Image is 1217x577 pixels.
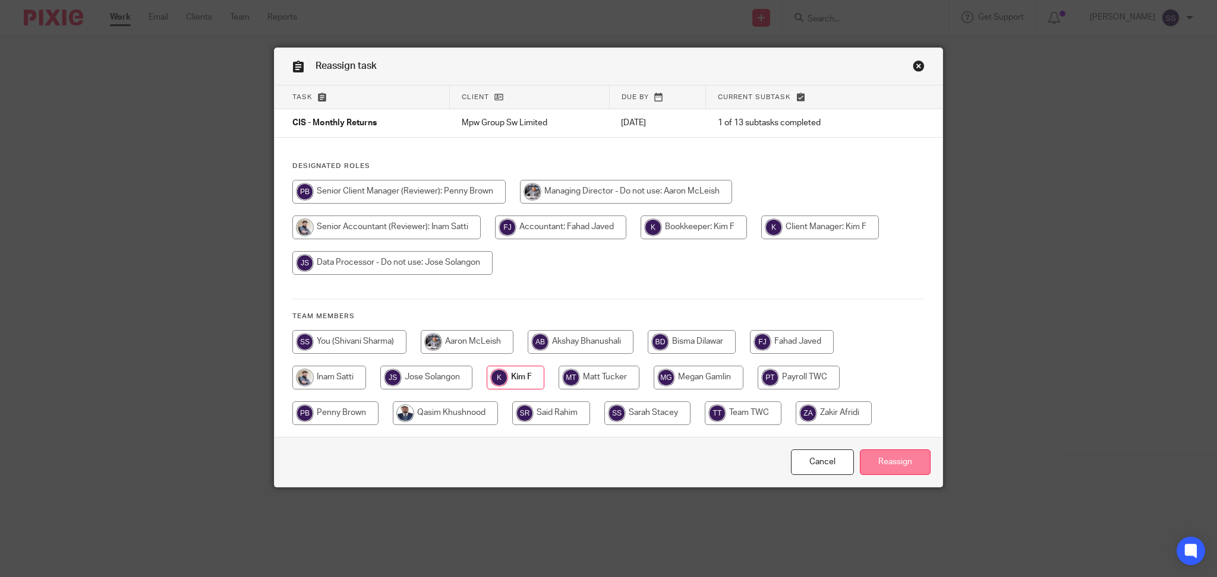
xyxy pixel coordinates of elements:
span: Reassign task [316,61,377,71]
span: Task [292,94,313,100]
span: Client [462,94,489,100]
h4: Designated Roles [292,161,925,171]
span: Current subtask [718,94,791,100]
span: Due by [622,94,649,100]
input: Reassign [860,449,931,475]
span: CIS - Monthly Returns [292,119,377,128]
td: 1 of 13 subtasks completed [706,109,891,138]
p: [DATE] [621,117,693,129]
h4: Team members [292,312,925,321]
a: Close this dialog window [791,449,854,475]
p: Mpw Group Sw Limited [462,117,598,129]
a: Close this dialog window [913,60,925,76]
